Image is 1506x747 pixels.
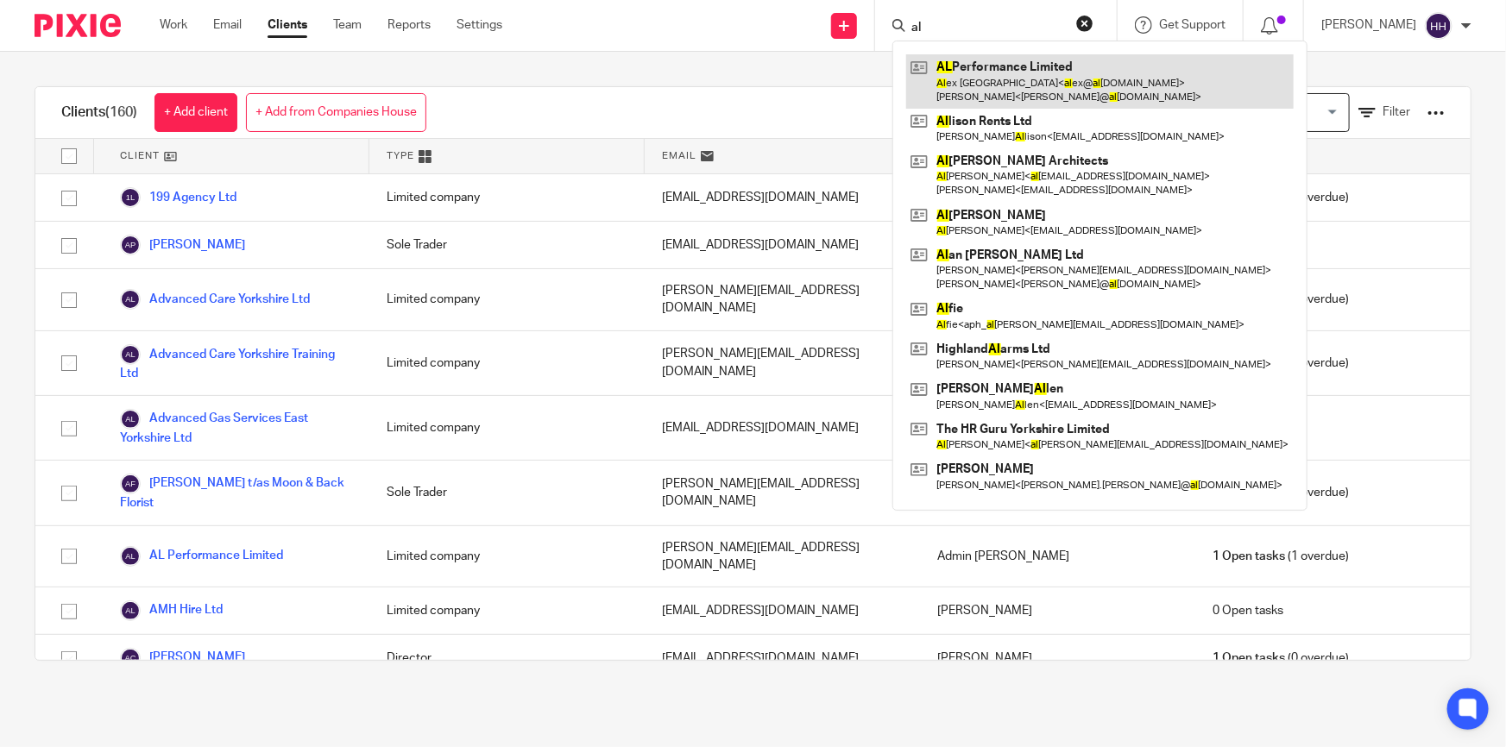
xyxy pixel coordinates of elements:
img: svg%3E [120,409,141,430]
a: AMH Hire Ltd [120,600,223,621]
div: Sole Trader [369,222,645,268]
a: AL Performance Limited [120,546,283,567]
img: Pixie [35,14,121,37]
img: svg%3E [120,344,141,365]
a: + Add client [154,93,237,132]
a: + Add from Companies House [246,93,426,132]
img: svg%3E [1425,12,1452,40]
div: [PERSON_NAME] [920,635,1195,681]
a: Settings [457,16,502,34]
a: [PERSON_NAME] [120,648,245,669]
div: Limited company [369,331,645,395]
span: 1 Open tasks [1213,650,1285,667]
img: svg%3E [120,235,141,255]
span: 1 Open tasks [1213,548,1285,565]
div: Limited company [369,269,645,330]
div: [PERSON_NAME][EMAIL_ADDRESS][DOMAIN_NAME] [645,461,920,524]
a: Email [213,16,242,34]
div: [PERSON_NAME][EMAIL_ADDRESS][DOMAIN_NAME] [645,269,920,330]
div: [EMAIL_ADDRESS][DOMAIN_NAME] [645,396,920,460]
span: Get Support [1159,19,1226,31]
a: [PERSON_NAME] t/as Moon & Back Florist [120,474,352,512]
input: Select all [53,140,85,173]
img: svg%3E [120,600,141,621]
span: Type [387,148,414,163]
div: Limited company [369,526,645,587]
div: [EMAIL_ADDRESS][DOMAIN_NAME] [645,635,920,681]
img: svg%3E [120,187,141,208]
img: svg%3E [120,474,141,494]
a: Reports [388,16,431,34]
input: Search [910,21,1065,36]
img: svg%3E [120,289,141,310]
a: Team [333,16,362,34]
div: [EMAIL_ADDRESS][DOMAIN_NAME] [645,587,920,634]
span: 0 Open tasks [1213,602,1283,619]
div: Sole Trader [369,461,645,524]
img: svg%3E [120,546,141,567]
div: Admin [PERSON_NAME] [920,526,1195,587]
span: (0 overdue) [1213,650,1349,667]
div: Limited company [369,174,645,221]
span: Email [662,148,696,163]
span: (1 overdue) [1213,548,1349,565]
a: Work [160,16,187,34]
a: 199 Agency Ltd [120,187,236,208]
span: Filter [1383,106,1410,118]
p: [PERSON_NAME] [1321,16,1416,34]
a: Advanced Care Yorkshire Training Ltd [120,344,352,382]
a: Clients [268,16,307,34]
div: [PERSON_NAME][EMAIL_ADDRESS][DOMAIN_NAME] [645,331,920,395]
img: svg%3E [120,648,141,669]
div: Limited company [369,396,645,460]
span: Client [120,148,160,163]
a: Advanced Gas Services East Yorkshire Ltd [120,409,352,447]
div: [PERSON_NAME][EMAIL_ADDRESS][DOMAIN_NAME] [645,526,920,587]
div: [EMAIL_ADDRESS][DOMAIN_NAME] [645,174,920,221]
a: Advanced Care Yorkshire Ltd [120,289,310,310]
button: Clear [1076,15,1093,32]
span: (160) [105,105,137,119]
div: [EMAIL_ADDRESS][DOMAIN_NAME] [645,222,920,268]
div: Director [369,635,645,681]
div: Limited company [369,587,645,634]
h1: Clients [61,104,137,122]
a: [PERSON_NAME] [120,235,245,255]
div: [PERSON_NAME] [920,587,1195,634]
